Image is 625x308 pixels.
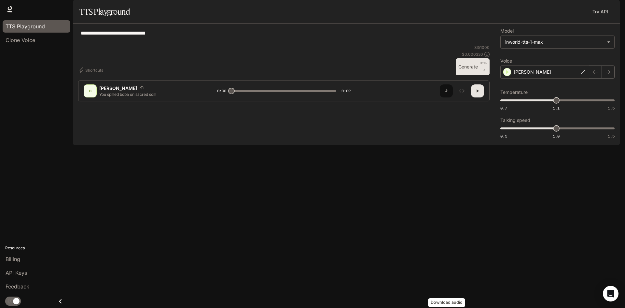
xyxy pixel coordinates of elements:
[455,84,468,97] button: Inspect
[514,69,551,75] p: [PERSON_NAME]
[79,5,130,18] h1: TTS Playground
[99,92,201,97] p: You spilled boba on sacred soil!
[505,39,604,45] div: inworld-tts-1-max
[440,84,453,97] button: Download audio
[500,59,512,63] p: Voice
[217,88,226,94] span: 0:00
[428,298,465,307] div: Download audio
[480,61,487,73] p: ⏎
[480,61,487,69] p: CTRL +
[341,88,351,94] span: 0:02
[456,58,490,75] button: GenerateCTRL +⏎
[501,36,614,48] div: inworld-tts-1-max
[590,5,611,18] a: Try API
[500,29,514,33] p: Model
[85,86,95,96] div: D
[137,86,146,90] button: Copy Voice ID
[500,105,507,111] span: 0.7
[608,105,615,111] span: 1.5
[78,65,106,75] button: Shortcuts
[603,286,618,301] div: Open Intercom Messenger
[500,90,528,95] p: Temperature
[99,85,137,92] p: [PERSON_NAME]
[462,51,483,57] p: $ 0.000330
[500,133,507,139] span: 0.5
[553,105,560,111] span: 1.1
[500,118,530,123] p: Talking speed
[608,133,615,139] span: 1.5
[474,45,490,50] p: 33 / 1000
[553,133,560,139] span: 1.0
